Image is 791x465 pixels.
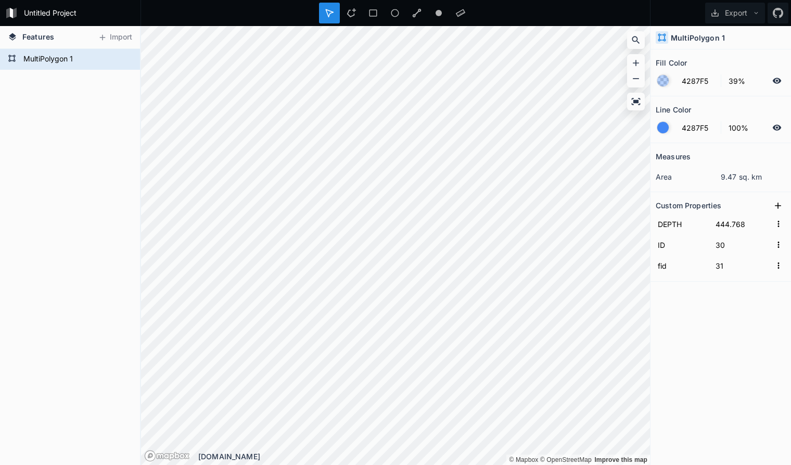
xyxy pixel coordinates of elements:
input: Empty [713,237,771,253]
h4: MultiPolygon 1 [671,32,725,43]
input: Empty [713,216,771,232]
a: OpenStreetMap [540,456,592,463]
a: Map feedback [594,456,647,463]
input: Name [656,258,708,273]
input: Name [656,216,708,232]
span: Features [22,31,54,42]
button: Export [705,3,765,23]
h2: Measures [656,148,691,165]
input: Empty [713,258,771,273]
h2: Custom Properties [656,197,721,213]
a: Mapbox [509,456,538,463]
input: Name [656,237,708,253]
div: [DOMAIN_NAME] [198,451,650,462]
a: Mapbox logo [144,450,190,462]
dt: area [656,171,721,182]
h2: Line Color [656,102,691,118]
dd: 9.47 sq. km [721,171,786,182]
h2: Fill Color [656,55,687,71]
button: Import [93,29,137,46]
